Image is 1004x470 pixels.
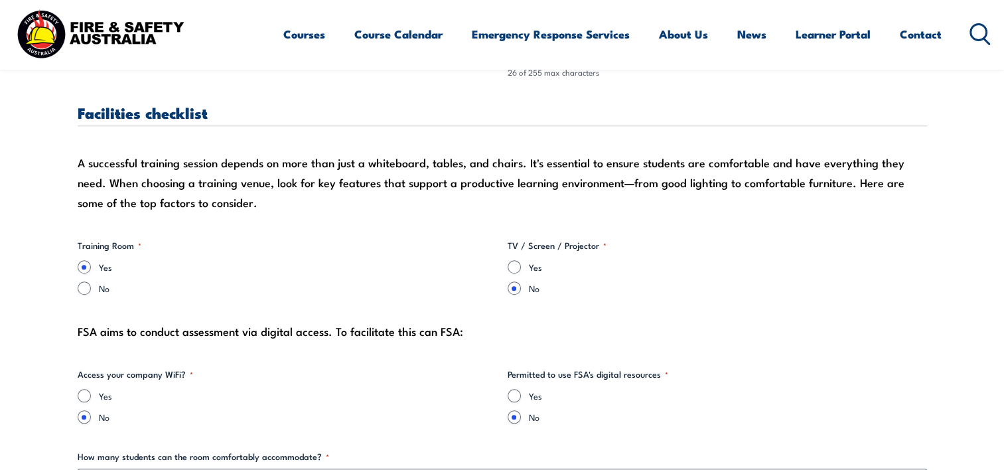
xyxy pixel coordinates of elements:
[99,260,497,274] label: Yes
[99,410,497,424] label: No
[529,281,927,295] label: No
[529,260,927,274] label: Yes
[796,17,871,52] a: Learner Portal
[529,389,927,402] label: Yes
[78,321,927,341] div: FSA aims to conduct assessment via digital access. To facilitate this can FSA:
[78,450,927,463] label: How many students can the room comfortably accommodate?
[78,105,927,120] h3: Facilities checklist
[508,368,668,381] legend: Permitted to use FSA's digital resources
[508,66,927,79] div: 26 of 255 max characters
[78,153,927,212] div: A successful training session depends on more than just a whiteboard, tables, and chairs. It's es...
[659,17,708,52] a: About Us
[354,17,443,52] a: Course Calendar
[283,17,325,52] a: Courses
[78,239,141,252] legend: Training Room
[900,17,942,52] a: Contact
[529,410,927,424] label: No
[737,17,766,52] a: News
[472,17,630,52] a: Emergency Response Services
[99,389,497,402] label: Yes
[508,239,607,252] legend: TV / Screen / Projector
[99,281,497,295] label: No
[78,368,193,381] legend: Access your company WiFi?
